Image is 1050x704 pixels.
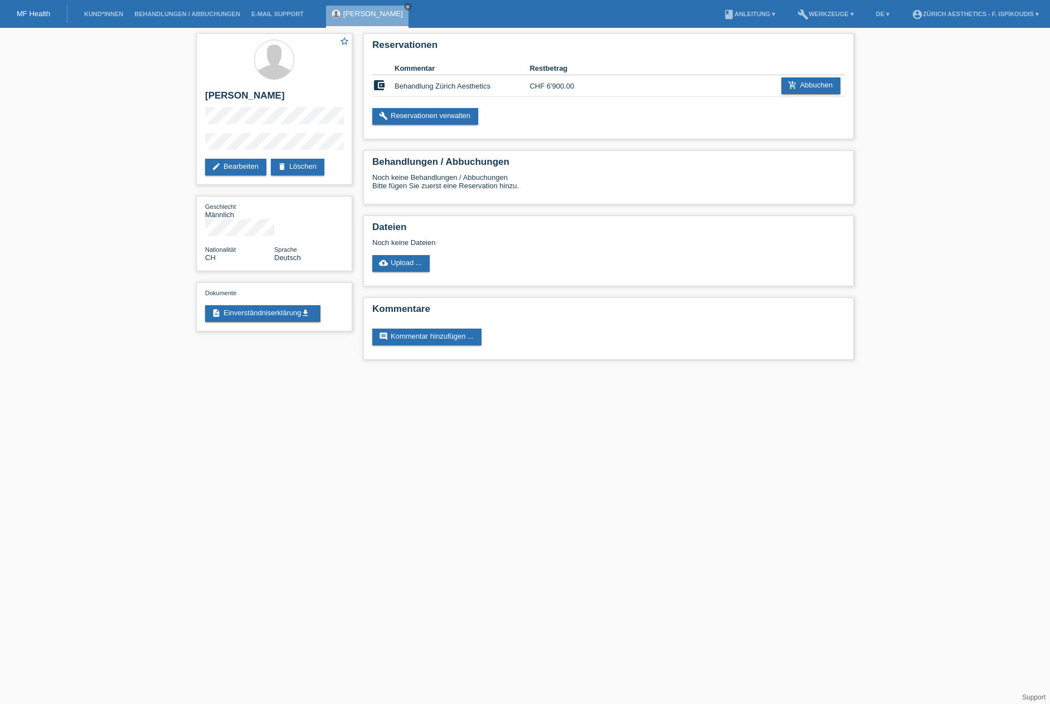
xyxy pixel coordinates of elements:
[205,159,266,175] a: editBearbeiten
[246,11,309,17] a: E-Mail Support
[372,222,845,238] h2: Dateien
[395,75,529,97] td: Behandlung Zürich Aesthetics
[792,11,859,17] a: buildWerkzeuge ▾
[781,77,840,94] a: add_shopping_cartAbbuchen
[372,40,845,56] h2: Reservationen
[205,202,274,219] div: Männlich
[372,79,386,92] i: account_balance_wallet
[405,4,411,9] i: close
[274,246,297,253] span: Sprache
[271,159,324,175] a: deleteLöschen
[205,253,216,262] span: Schweiz
[372,157,845,173] h2: Behandlungen / Abbuchungen
[205,203,236,210] span: Geschlecht
[129,11,246,17] a: Behandlungen / Abbuchungen
[404,3,412,11] a: close
[379,332,388,341] i: comment
[205,290,236,296] span: Dokumente
[205,305,320,322] a: descriptionEinverständniserklärungget_app
[339,36,349,48] a: star_border
[372,304,845,320] h2: Kommentare
[529,62,597,75] th: Restbetrag
[278,162,286,171] i: delete
[379,111,388,120] i: build
[343,9,403,18] a: [PERSON_NAME]
[79,11,129,17] a: Kund*innen
[798,9,809,20] i: build
[274,253,301,262] span: Deutsch
[339,36,349,46] i: star_border
[788,81,797,90] i: add_shopping_cart
[17,9,50,18] a: MF Health
[723,9,735,20] i: book
[529,75,597,97] td: CHF 6'900.00
[372,329,482,345] a: commentKommentar hinzufügen ...
[205,90,343,107] h2: [PERSON_NAME]
[379,258,388,267] i: cloud_upload
[906,11,1044,17] a: account_circleZürich Aesthetics - F. Ispikoudis ▾
[372,108,478,125] a: buildReservationen verwalten
[212,162,221,171] i: edit
[871,11,895,17] a: DE ▾
[1022,693,1046,701] a: Support
[301,309,310,317] i: get_app
[212,309,221,317] i: description
[205,246,236,253] span: Nationalität
[372,173,845,198] div: Noch keine Behandlungen / Abbuchungen Bitte fügen Sie zuerst eine Reservation hinzu.
[395,62,529,75] th: Kommentar
[372,238,713,247] div: Noch keine Dateien
[912,9,923,20] i: account_circle
[718,11,781,17] a: bookAnleitung ▾
[372,255,430,272] a: cloud_uploadUpload ...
